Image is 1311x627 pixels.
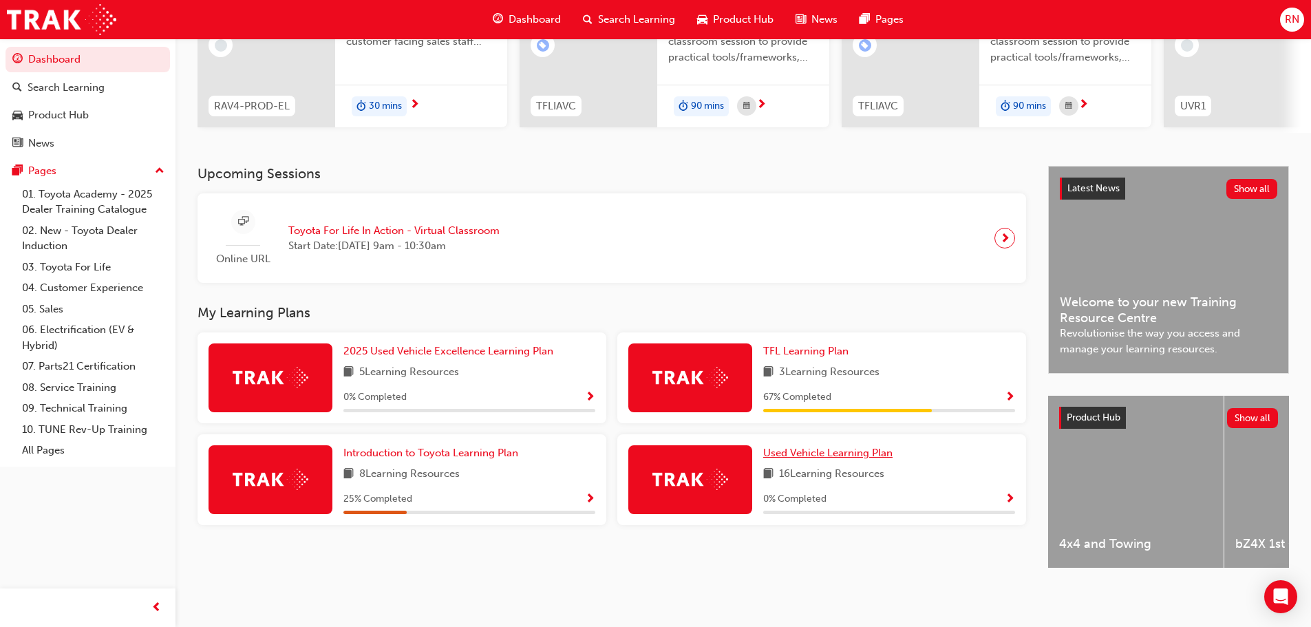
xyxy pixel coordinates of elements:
span: 90 mins [1013,98,1046,114]
span: car-icon [697,11,707,28]
a: All Pages [17,440,170,461]
a: Latest NewsShow allWelcome to your new Training Resource CentreRevolutionise the way you access a... [1048,166,1289,374]
div: Pages [28,163,56,179]
span: Show Progress [585,493,595,506]
span: RN [1285,12,1299,28]
a: News [6,131,170,156]
span: 90 mins [691,98,724,114]
a: 08. Service Training [17,377,170,398]
span: guage-icon [493,11,503,28]
span: duration-icon [356,98,366,116]
img: Trak [652,469,728,490]
span: prev-icon [151,599,162,617]
span: Show Progress [1005,392,1015,404]
span: calendar-icon [743,98,750,115]
img: Trak [7,4,116,35]
span: UVR1 [1180,98,1206,114]
span: next-icon [1078,99,1089,111]
span: Show Progress [1005,493,1015,506]
a: guage-iconDashboard [482,6,572,34]
span: next-icon [756,99,767,111]
a: 05. Sales [17,299,170,320]
span: 25 % Completed [343,491,412,507]
span: 0 % Completed [343,390,407,405]
span: calendar-icon [1065,98,1072,115]
a: Latest NewsShow all [1060,178,1277,200]
span: 8 Learning Resources [359,466,460,483]
button: Show Progress [1005,389,1015,406]
a: news-iconNews [785,6,849,34]
a: 09. Technical Training [17,398,170,419]
div: Search Learning [28,80,105,96]
img: Trak [233,469,308,490]
span: Search Learning [598,12,675,28]
span: Toyota For Life In Action - Virtual Classroom [288,223,500,239]
a: 02. New - Toyota Dealer Induction [17,220,170,257]
div: News [28,136,54,151]
span: Show Progress [585,392,595,404]
div: Open Intercom Messenger [1264,580,1297,613]
a: Search Learning [6,75,170,100]
button: Show Progress [585,491,595,508]
a: 06. Electrification (EV & Hybrid) [17,319,170,356]
img: Trak [233,367,308,388]
a: Product Hub [6,103,170,128]
span: Revolutionise the way you access and manage your learning resources. [1060,326,1277,357]
span: search-icon [12,82,22,94]
span: pages-icon [860,11,870,28]
span: Welcome to your new Training Resource Centre [1060,295,1277,326]
button: Pages [6,158,170,184]
span: Start Date: [DATE] 9am - 10:30am [288,238,500,254]
span: duration-icon [1001,98,1010,116]
span: 3 Learning Resources [779,364,880,381]
a: car-iconProduct Hub [686,6,785,34]
span: Pages [875,12,904,28]
span: News [811,12,838,28]
div: Product Hub [28,107,89,123]
span: 16 Learning Resources [779,466,884,483]
button: DashboardSearch LearningProduct HubNews [6,44,170,158]
span: news-icon [796,11,806,28]
span: Used Vehicle Learning Plan [763,447,893,459]
span: sessionType_ONLINE_URL-icon [238,213,248,231]
button: Show Progress [1005,491,1015,508]
span: book-icon [763,364,774,381]
h3: My Learning Plans [198,305,1026,321]
span: Product Hub [713,12,774,28]
span: car-icon [12,109,23,122]
span: This is a 90 minute virtual classroom session to provide practical tools/frameworks, behaviours a... [990,19,1140,65]
button: Show Progress [585,389,595,406]
span: 2025 Used Vehicle Excellence Learning Plan [343,345,553,357]
a: TFL Learning Plan [763,343,854,359]
span: book-icon [343,466,354,483]
span: TFL Learning Plan [763,345,849,357]
a: Used Vehicle Learning Plan [763,445,898,461]
a: 2025 Used Vehicle Excellence Learning Plan [343,343,559,359]
span: RAV4-PROD-EL [214,98,290,114]
a: 03. Toyota For Life [17,257,170,278]
span: guage-icon [12,54,23,66]
span: search-icon [583,11,593,28]
span: Dashboard [509,12,561,28]
span: learningRecordVerb_NONE-icon [215,39,227,52]
span: Latest News [1067,182,1120,194]
span: 30 mins [369,98,402,114]
span: 4x4 and Towing [1059,536,1213,552]
span: next-icon [409,99,420,111]
span: learningRecordVerb_ENROLL-icon [859,39,871,52]
span: 67 % Completed [763,390,831,405]
span: up-icon [155,162,164,180]
span: learningRecordVerb_NONE-icon [1181,39,1193,52]
button: Show all [1227,408,1279,428]
a: Introduction to Toyota Learning Plan [343,445,524,461]
span: TFLIAVC [858,98,898,114]
span: Introduction to Toyota Learning Plan [343,447,518,459]
a: 4x4 and Towing [1048,396,1224,568]
span: Product Hub [1067,412,1120,423]
span: pages-icon [12,165,23,178]
a: 01. Toyota Academy - 2025 Dealer Training Catalogue [17,184,170,220]
span: duration-icon [679,98,688,116]
img: Trak [652,367,728,388]
a: Product HubShow all [1059,407,1278,429]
